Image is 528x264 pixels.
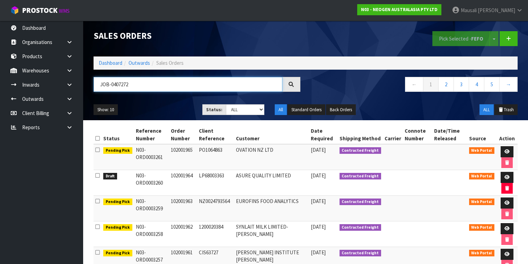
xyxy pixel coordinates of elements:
span: [PERSON_NAME] [478,7,515,14]
strong: Status: [206,107,222,113]
td: N03-ORD0003258 [134,221,169,247]
span: [DATE] [311,249,326,256]
a: 2 [438,77,454,92]
td: EUROFINS FOOD ANALYTICS [234,196,309,221]
span: Web Portal [469,147,495,154]
img: cube-alt.png [10,6,19,15]
button: Show: 10 [94,104,118,115]
a: 5 [484,77,500,92]
span: Contracted Freight [340,224,381,231]
span: Contracted Freight [340,199,381,205]
span: Contracted Freight [340,173,381,180]
span: [DATE] [311,223,326,230]
span: Pending Pick [103,224,132,231]
td: NZ0024793564 [197,196,234,221]
td: ASURE QUALITY LIMITED [234,170,309,196]
span: Pending Pick [103,147,132,154]
td: 102001964 [169,170,197,196]
button: Pick Selected -FEFO [432,31,490,46]
span: Draft [103,173,117,180]
td: N03-ORD0003260 [134,170,169,196]
th: Source [467,125,496,144]
button: ALL [479,104,494,115]
h1: Sales Orders [94,31,300,41]
a: N03 - NEOGEN AUSTRALASIA PTY LTD [357,4,441,15]
a: → [499,77,518,92]
a: Dashboard [99,60,122,66]
a: ← [405,77,423,92]
span: Mausali [461,7,477,14]
button: All [275,104,287,115]
td: 102001965 [169,144,197,170]
nav: Page navigation [311,77,518,94]
span: Web Portal [469,250,495,257]
a: 1 [423,77,439,92]
button: Back Orders [326,104,356,115]
td: 102001962 [169,221,197,247]
td: OVATION NZ LTD [234,144,309,170]
th: Shipping Method [338,125,383,144]
small: WMS [59,8,70,14]
span: Pending Pick [103,250,132,257]
th: Client Reference [197,125,234,144]
button: Standard Orders [288,104,325,115]
strong: N03 - NEOGEN AUSTRALASIA PTY LTD [361,7,438,12]
td: N03-ORD0003261 [134,144,169,170]
th: Order Number [169,125,197,144]
th: Action [496,125,518,144]
span: Web Portal [469,224,495,231]
span: Web Portal [469,199,495,205]
th: Date/Time Released [432,125,467,144]
td: LP68003363 [197,170,234,196]
th: Customer [234,125,309,144]
td: SYNLAIT MILK LIMITED-[PERSON_NAME] [234,221,309,247]
span: [DATE] [311,198,326,204]
strong: FEFO [471,35,483,42]
td: PO1064863 [197,144,234,170]
span: Contracted Freight [340,147,381,154]
td: 1200020384 [197,221,234,247]
a: 3 [454,77,469,92]
a: Outwards [129,60,150,66]
th: Reference Number [134,125,169,144]
td: N03-ORD0003259 [134,196,169,221]
th: Carrier [383,125,403,144]
span: [DATE] [311,172,326,179]
input: Search sales orders [94,77,282,92]
button: Trash [494,104,518,115]
th: Status [102,125,134,144]
th: Connote Number [403,125,432,144]
span: Web Portal [469,173,495,180]
td: 102001963 [169,196,197,221]
span: Sales Orders [156,60,184,66]
span: Pending Pick [103,199,132,205]
th: Date Required [309,125,338,144]
span: Contracted Freight [340,250,381,257]
span: [DATE] [311,147,326,153]
a: 4 [469,77,484,92]
span: ProStock [22,6,58,15]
